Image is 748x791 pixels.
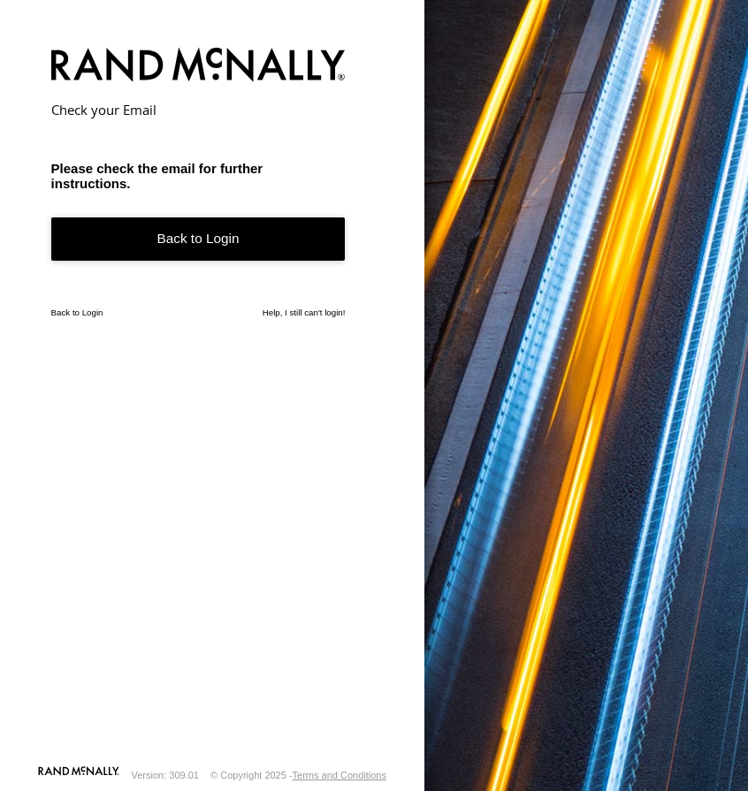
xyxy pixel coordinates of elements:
a: Help, I still can't login! [263,308,346,317]
div: © Copyright 2025 - [210,770,386,780]
a: Back to Login [51,217,346,261]
a: Visit our Website [38,766,119,784]
div: Version: 309.01 [132,770,199,780]
h2: Check your Email [51,101,346,118]
h3: Please check the email for further instructions. [51,161,346,191]
a: Terms and Conditions [293,770,386,780]
a: Back to Login [51,308,103,317]
img: Rand McNally [51,44,346,89]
